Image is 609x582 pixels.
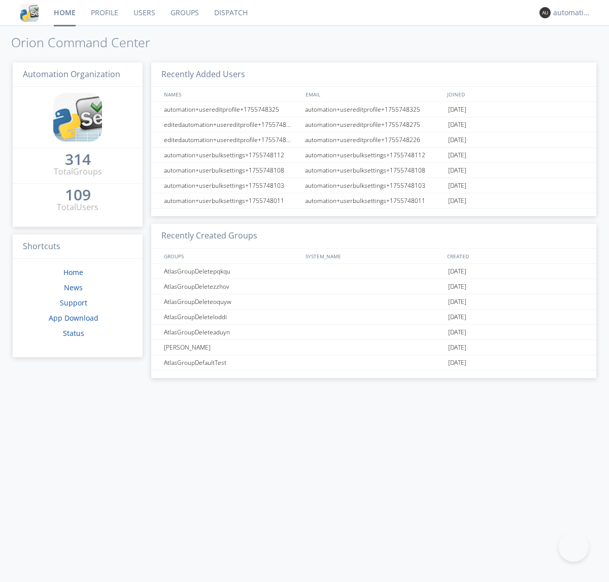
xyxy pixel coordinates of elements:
[53,93,102,142] img: cddb5a64eb264b2086981ab96f4c1ba7
[161,249,300,263] div: GROUPS
[151,279,596,294] a: AtlasGroupDeletezzhov[DATE]
[161,193,302,208] div: automation+userbulksettings+1755748011
[302,193,446,208] div: automation+userbulksettings+1755748011
[151,193,596,209] a: automation+userbulksettings+1755748011automation+userbulksettings+1755748011[DATE]
[448,279,466,294] span: [DATE]
[57,201,98,213] div: Total Users
[151,294,596,310] a: AtlasGroupDeleteoquyw[DATE]
[448,325,466,340] span: [DATE]
[161,279,302,294] div: AtlasGroupDeletezzhov
[151,310,596,325] a: AtlasGroupDeleteloddi[DATE]
[161,163,302,178] div: automation+userbulksettings+1755748108
[161,132,302,147] div: editedautomation+usereditprofile+1755748226
[161,148,302,162] div: automation+userbulksettings+1755748112
[151,264,596,279] a: AtlasGroupDeletepqkqu[DATE]
[60,298,87,307] a: Support
[448,102,466,117] span: [DATE]
[448,340,466,355] span: [DATE]
[448,178,466,193] span: [DATE]
[151,325,596,340] a: AtlasGroupDeleteaduyn[DATE]
[161,325,302,339] div: AtlasGroupDeleteaduyn
[448,163,466,178] span: [DATE]
[161,310,302,324] div: AtlasGroupDeleteloddi
[303,87,445,101] div: EMAIL
[161,87,300,101] div: NAMES
[448,193,466,209] span: [DATE]
[151,62,596,87] h3: Recently Added Users
[539,7,551,18] img: 373638.png
[448,294,466,310] span: [DATE]
[64,283,83,292] a: News
[448,148,466,163] span: [DATE]
[65,154,91,164] div: 314
[302,102,446,117] div: automation+usereditprofile+1755748325
[448,117,466,132] span: [DATE]
[151,355,596,370] a: AtlasGroupDefaultTest[DATE]
[161,178,302,193] div: automation+userbulksettings+1755748103
[63,328,84,338] a: Status
[302,117,446,132] div: automation+usereditprofile+1755748275
[151,117,596,132] a: editedautomation+usereditprofile+1755748275automation+usereditprofile+1755748275[DATE]
[161,294,302,309] div: AtlasGroupDeleteoquyw
[151,224,596,249] h3: Recently Created Groups
[448,355,466,370] span: [DATE]
[303,249,445,263] div: SYSTEM_NAME
[445,249,587,263] div: CREATED
[302,178,446,193] div: automation+userbulksettings+1755748103
[13,234,143,259] h3: Shortcuts
[553,8,591,18] div: automation+atlas0035
[302,132,446,147] div: automation+usereditprofile+1755748226
[49,313,98,323] a: App Download
[151,163,596,178] a: automation+userbulksettings+1755748108automation+userbulksettings+1755748108[DATE]
[558,531,589,562] iframe: Toggle Customer Support
[54,166,102,178] div: Total Groups
[65,154,91,166] a: 314
[63,267,83,277] a: Home
[445,87,587,101] div: JOINED
[161,340,302,355] div: [PERSON_NAME]
[161,264,302,279] div: AtlasGroupDeletepqkqu
[161,102,302,117] div: automation+usereditprofile+1755748325
[151,340,596,355] a: [PERSON_NAME][DATE]
[448,264,466,279] span: [DATE]
[302,163,446,178] div: automation+userbulksettings+1755748108
[151,132,596,148] a: editedautomation+usereditprofile+1755748226automation+usereditprofile+1755748226[DATE]
[65,190,91,201] a: 109
[151,148,596,163] a: automation+userbulksettings+1755748112automation+userbulksettings+1755748112[DATE]
[20,4,39,22] img: cddb5a64eb264b2086981ab96f4c1ba7
[161,355,302,370] div: AtlasGroupDefaultTest
[448,132,466,148] span: [DATE]
[151,102,596,117] a: automation+usereditprofile+1755748325automation+usereditprofile+1755748325[DATE]
[65,190,91,200] div: 109
[23,69,120,80] span: Automation Organization
[448,310,466,325] span: [DATE]
[161,117,302,132] div: editedautomation+usereditprofile+1755748275
[302,148,446,162] div: automation+userbulksettings+1755748112
[151,178,596,193] a: automation+userbulksettings+1755748103automation+userbulksettings+1755748103[DATE]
